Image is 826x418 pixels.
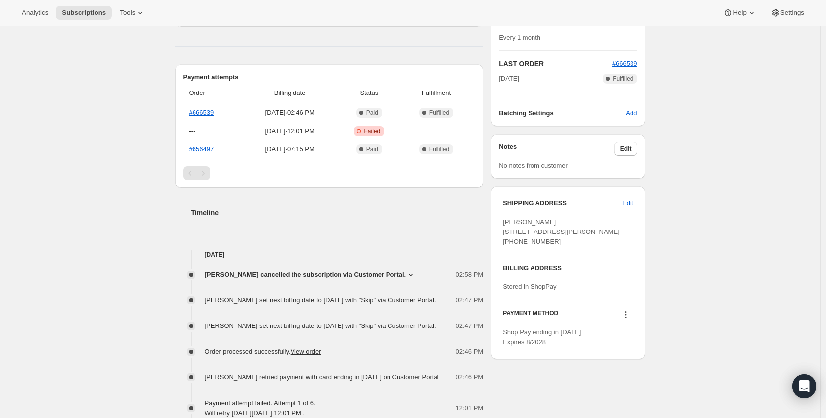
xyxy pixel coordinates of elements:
span: Shop Pay ending in [DATE] Expires 8/2028 [503,328,581,346]
div: Open Intercom Messenger [792,374,816,398]
span: [PERSON_NAME] set next billing date to [DATE] with "Skip" via Customer Portal. [205,322,436,329]
button: Edit [616,195,639,211]
span: Stored in ShopPay [503,283,556,290]
a: #656497 [189,145,214,153]
span: Status [341,88,397,98]
span: Failed [364,127,380,135]
span: Tools [120,9,135,17]
h3: PAYMENT METHOD [503,309,558,323]
button: [PERSON_NAME] cancelled the subscription via Customer Portal. [205,270,416,279]
span: Billing date [244,88,335,98]
button: Edit [614,142,637,156]
span: Settings [780,9,804,17]
button: #666539 [612,59,637,69]
span: 02:47 PM [456,321,484,331]
button: Tools [114,6,151,20]
h4: [DATE] [175,250,484,260]
a: #666539 [189,109,214,116]
span: [DATE] · 07:15 PM [244,144,335,154]
span: Paid [366,109,378,117]
span: Edit [622,198,633,208]
button: Help [717,6,762,20]
h2: LAST ORDER [499,59,612,69]
span: [DATE] · 02:46 PM [244,108,335,118]
span: Fulfilled [613,75,633,83]
button: Settings [765,6,810,20]
h3: BILLING ADDRESS [503,263,633,273]
nav: Pagination [183,166,476,180]
span: [PERSON_NAME] retried payment with card ending in [DATE] on Customer Portal [205,373,439,381]
h3: Notes [499,142,614,156]
button: Add [620,105,643,121]
span: [PERSON_NAME] set next billing date to [DATE] with "Skip" via Customer Portal. [205,296,436,304]
a: #666539 [612,60,637,67]
span: Add [626,108,637,118]
span: 02:46 PM [456,347,484,357]
span: Fulfilled [429,145,449,153]
h6: Batching Settings [499,108,626,118]
h2: Payment attempts [183,72,476,82]
span: [PERSON_NAME] [STREET_ADDRESS][PERSON_NAME] [PHONE_NUMBER] [503,218,620,245]
button: Analytics [16,6,54,20]
button: Subscriptions [56,6,112,20]
span: Order processed successfully. [205,348,321,355]
span: Help [733,9,746,17]
span: Analytics [22,9,48,17]
span: 12:01 PM [456,403,484,413]
h3: SHIPPING ADDRESS [503,198,622,208]
span: --- [189,127,195,135]
span: Edit [620,145,632,153]
span: [PERSON_NAME] cancelled the subscription via Customer Portal. [205,270,406,279]
span: Every 1 month [499,34,540,41]
span: [DATE] · 12:01 PM [244,126,335,136]
span: Subscriptions [62,9,106,17]
div: Payment attempt failed. Attempt 1 of 6. Will retry [DATE][DATE] 12:01 PM . [205,398,316,418]
span: 02:47 PM [456,295,484,305]
span: Paid [366,145,378,153]
span: 02:46 PM [456,372,484,382]
a: View order [291,348,321,355]
h2: Timeline [191,208,484,218]
span: [DATE] [499,74,519,84]
span: 02:58 PM [456,270,484,279]
span: No notes from customer [499,162,568,169]
th: Order [183,82,242,104]
span: Fulfillment [403,88,469,98]
span: Fulfilled [429,109,449,117]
